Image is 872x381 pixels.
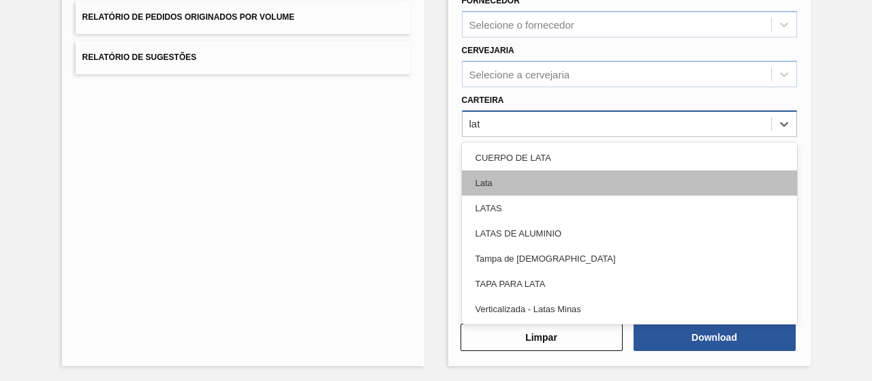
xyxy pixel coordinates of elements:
button: Limpar [461,324,623,351]
button: Download [634,324,796,351]
span: Relatório de Sugestões [82,52,197,62]
label: Cervejaria [462,46,514,55]
div: Tampa de [DEMOGRAPHIC_DATA] [462,246,797,271]
label: Carteira [462,95,504,105]
div: Selecione o fornecedor [469,19,574,31]
button: Relatório de Sugestões [76,41,411,74]
div: Verticalizada - Latas Minas [462,296,797,322]
div: CUERPO DE LATA [462,145,797,170]
div: TAPA PARA LATA [462,271,797,296]
div: Lata [462,170,797,196]
div: LATAS DE ALUMINIO [462,221,797,246]
button: Relatório de Pedidos Originados por Volume [76,1,411,34]
div: Selecione a cervejaria [469,68,570,80]
span: Relatório de Pedidos Originados por Volume [82,12,295,22]
div: LATAS [462,196,797,221]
